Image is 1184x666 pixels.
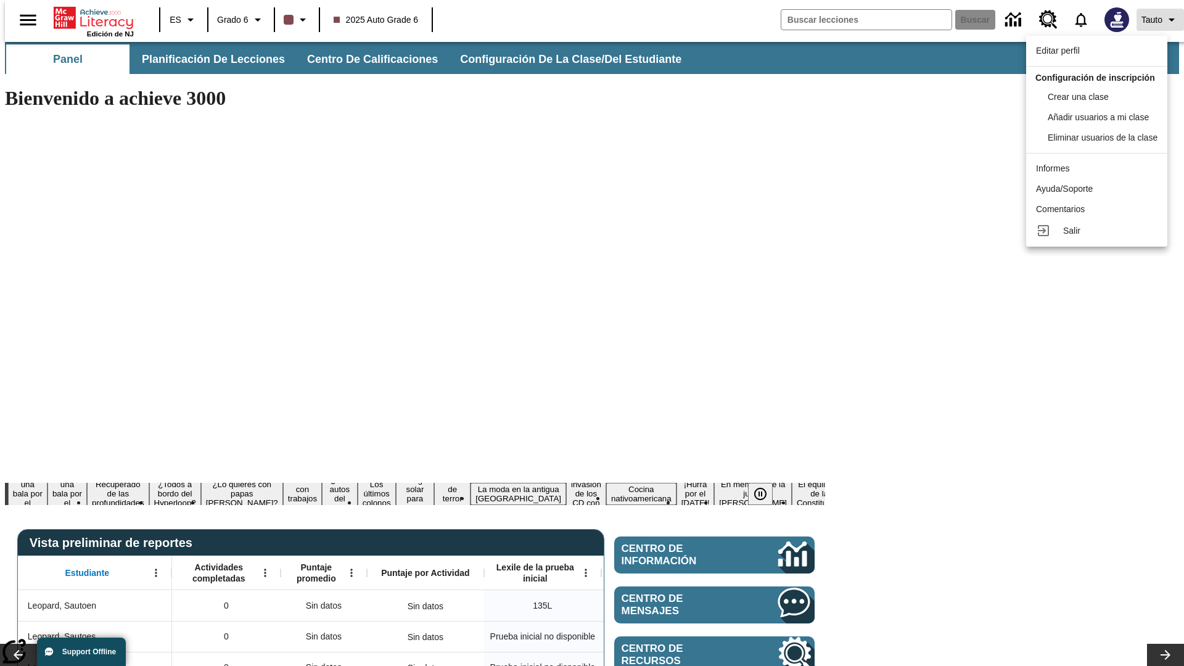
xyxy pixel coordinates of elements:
[1036,184,1093,194] span: Ayuda/Soporte
[1036,46,1080,55] span: Editar perfil
[1035,73,1155,83] span: Configuración de inscripción
[1048,133,1157,142] span: Eliminar usuarios de la clase
[1048,112,1149,122] span: Añadir usuarios a mi clase
[1036,204,1085,214] span: Comentarios
[1036,163,1069,173] span: Informes
[1063,226,1080,236] span: Salir
[1048,92,1109,102] span: Crear una clase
